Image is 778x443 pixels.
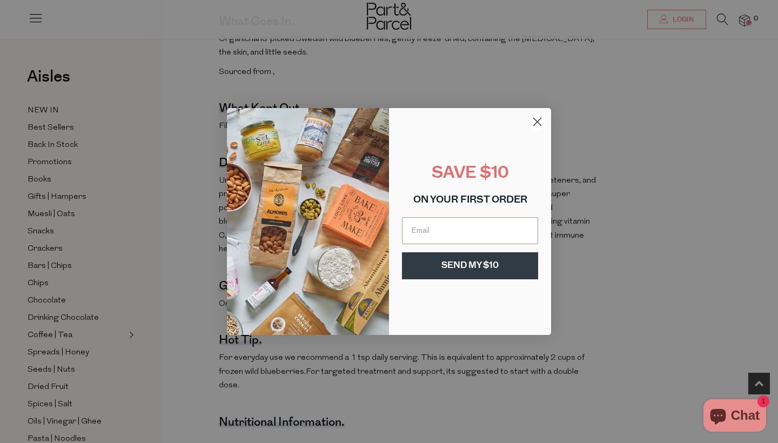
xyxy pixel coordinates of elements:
[700,399,769,434] inbox-online-store-chat: Shopify online store chat
[413,196,527,205] span: ON YOUR FIRST ORDER
[432,165,509,182] span: SAVE $10
[528,112,547,131] button: Close dialog
[402,217,538,244] input: Email
[227,108,389,335] img: 8150f546-27cf-4737-854f-2b4f1cdd6266.png
[402,252,538,279] button: SEND MY $10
